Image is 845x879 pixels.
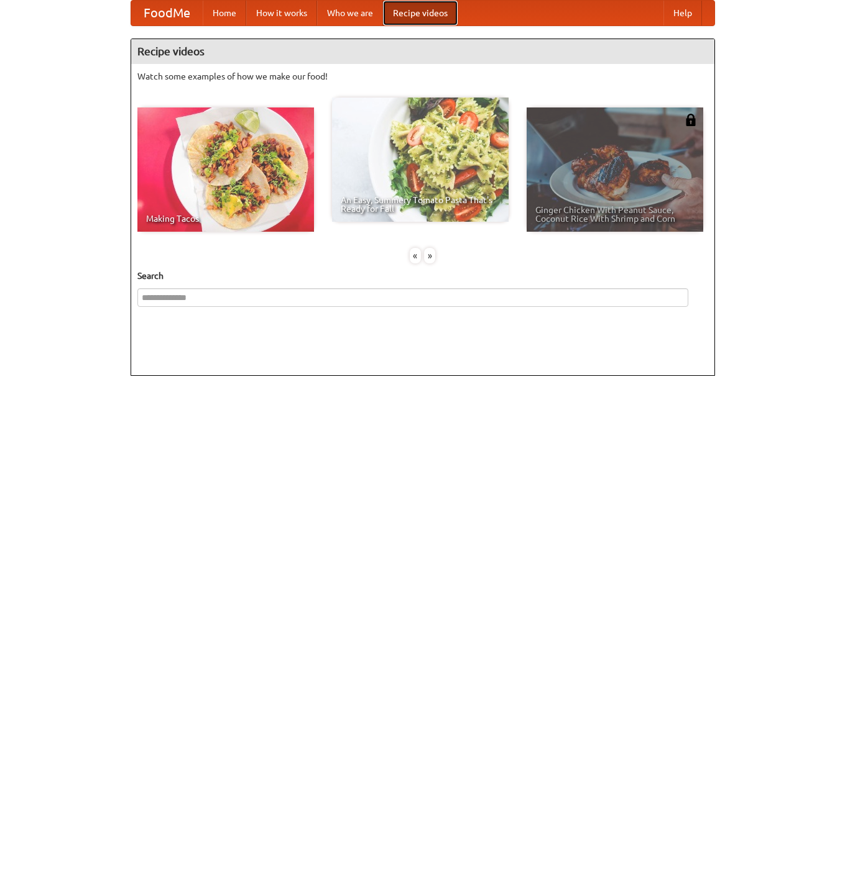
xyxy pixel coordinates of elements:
a: How it works [246,1,317,25]
img: 483408.png [685,114,697,126]
span: An Easy, Summery Tomato Pasta That's Ready for Fall [341,196,500,213]
h4: Recipe videos [131,39,714,64]
a: Making Tacos [137,107,314,232]
a: Recipe videos [383,1,458,25]
p: Watch some examples of how we make our food! [137,70,708,83]
h5: Search [137,270,708,282]
a: An Easy, Summery Tomato Pasta That's Ready for Fall [332,98,509,222]
a: Who we are [317,1,383,25]
div: » [424,248,435,263]
span: Making Tacos [146,214,305,223]
a: Home [203,1,246,25]
a: Help [663,1,702,25]
div: « [410,248,421,263]
a: FoodMe [131,1,203,25]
